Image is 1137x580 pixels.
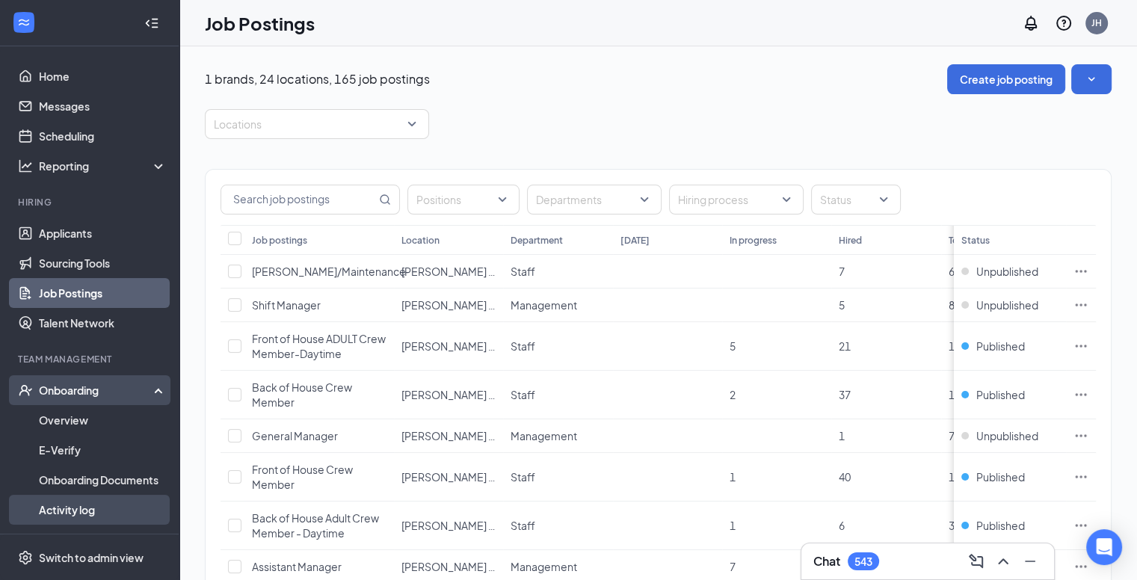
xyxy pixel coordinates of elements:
a: Activity log [39,495,167,525]
a: Scheduling [39,121,167,151]
th: Hired [831,225,940,255]
td: Culver's of Ashland - #538 [394,453,503,502]
span: Published [976,469,1025,484]
span: 6 [839,519,845,532]
span: [PERSON_NAME]/Maintenance [252,265,406,278]
td: Culver's of Ashland - #538 [394,289,503,322]
svg: SmallChevronDown [1084,72,1099,87]
td: Staff [503,322,612,371]
div: Job postings [252,234,307,247]
span: Management [511,298,577,312]
span: Staff [511,388,535,401]
svg: Notifications [1022,14,1040,32]
span: 7 [839,265,845,278]
td: Culver's of Ashland - #538 [394,255,503,289]
a: Team [39,525,167,555]
span: General Manager [252,429,338,442]
svg: Ellipses [1073,387,1088,402]
a: Talent Network [39,308,167,338]
span: 167 [949,470,967,484]
span: 1 [730,519,736,532]
a: Job Postings [39,278,167,308]
span: 1 [730,470,736,484]
span: Assistant Manager [252,560,342,573]
p: 1 brands, 24 locations, 165 job postings [205,71,430,87]
span: 7 [730,560,736,573]
span: Management [511,560,577,573]
div: Switch to admin view [39,550,144,565]
td: Staff [503,371,612,419]
span: 5 [839,298,845,312]
a: Onboarding Documents [39,465,167,495]
td: Culver's of Ashland - #538 [394,502,503,550]
span: 37 [949,519,961,532]
span: [PERSON_NAME] of Avon - #667 [401,560,560,573]
th: Status [954,225,1066,255]
svg: QuestionInfo [1055,14,1073,32]
span: Front of House ADULT Crew Member-Daytime [252,332,386,360]
a: Messages [39,91,167,121]
svg: Ellipses [1073,518,1088,533]
td: Staff [503,255,612,289]
span: 150 [949,339,967,353]
span: Staff [511,339,535,353]
div: Hiring [18,196,164,209]
div: 543 [854,555,872,568]
span: 173 [949,388,967,401]
svg: UserCheck [18,383,33,398]
svg: Ellipses [1073,428,1088,443]
span: Front of House Crew Member [252,463,353,491]
span: Staff [511,470,535,484]
span: 2 [730,388,736,401]
svg: Ellipses [1073,469,1088,484]
th: Total [941,225,1050,255]
svg: Collapse [144,16,159,31]
span: Back of House Adult Crew Member - Daytime [252,511,379,540]
svg: Ellipses [1073,297,1088,312]
svg: Ellipses [1073,264,1088,279]
td: Staff [503,502,612,550]
span: Shift Manager [252,298,321,312]
span: [PERSON_NAME] of Ashland - #538 [401,265,574,278]
td: Culver's of Ashland - #538 [394,322,503,371]
span: Unpublished [976,297,1038,312]
svg: ComposeMessage [967,552,985,570]
h3: Chat [813,553,840,570]
svg: Settings [18,550,33,565]
a: Home [39,61,167,91]
svg: Ellipses [1073,559,1088,574]
svg: WorkstreamLogo [16,15,31,30]
span: [PERSON_NAME] of Ashland - #538 [401,429,574,442]
span: 66 [949,265,961,278]
span: Published [976,339,1025,354]
span: Unpublished [976,264,1038,279]
span: Staff [511,265,535,278]
span: [PERSON_NAME] of Ashland - #538 [401,298,574,312]
div: Team Management [18,353,164,365]
span: 86 [949,298,961,312]
a: Sourcing Tools [39,248,167,278]
button: SmallChevronDown [1071,64,1112,94]
button: ChevronUp [991,549,1015,573]
div: JH [1091,16,1102,29]
span: [PERSON_NAME] of Ashland - #538 [401,470,574,484]
button: ComposeMessage [964,549,988,573]
span: 1 [839,429,845,442]
input: Search job postings [221,185,376,214]
span: 7 [949,429,955,442]
td: Management [503,289,612,322]
span: 37 [839,388,851,401]
svg: Minimize [1021,552,1039,570]
svg: Analysis [18,158,33,173]
div: Location [401,234,440,247]
span: [PERSON_NAME] of Ashland - #538 [401,339,574,353]
span: 40 [839,470,851,484]
th: [DATE] [613,225,722,255]
div: Open Intercom Messenger [1086,529,1122,565]
span: Published [976,518,1025,533]
td: Staff [503,453,612,502]
button: Create job posting [947,64,1065,94]
td: Management [503,419,612,453]
span: Staff [511,519,535,532]
span: [PERSON_NAME] of Ashland - #538 [401,388,574,401]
